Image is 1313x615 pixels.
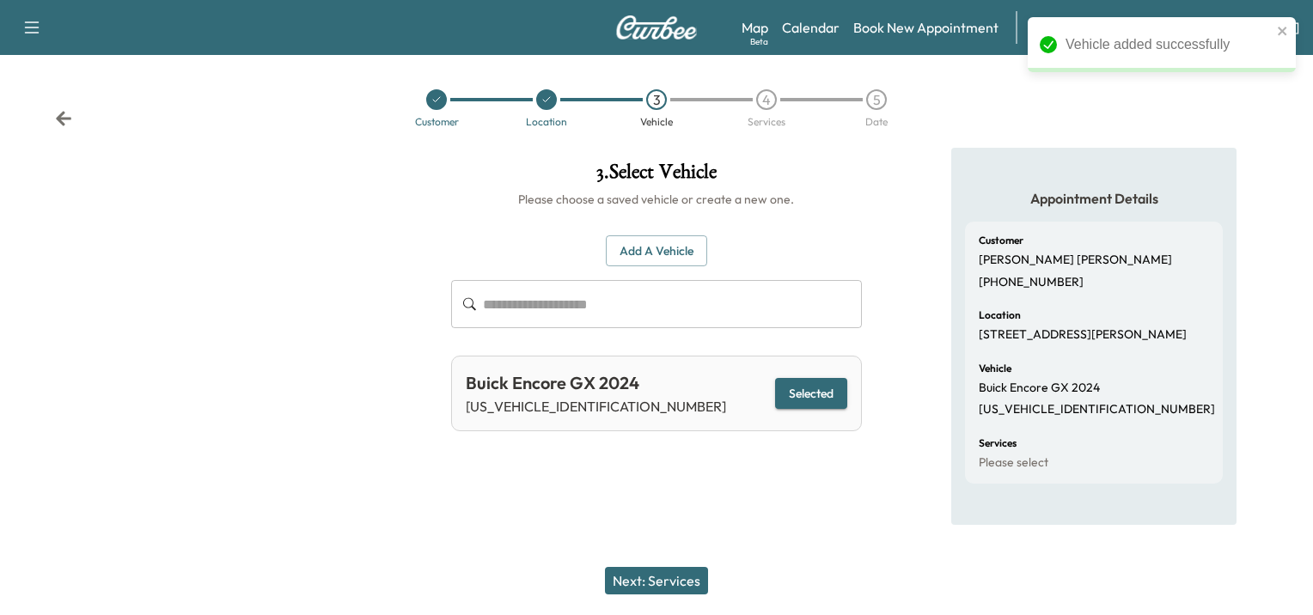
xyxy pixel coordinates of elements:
[55,110,72,127] div: Back
[775,378,847,410] button: Selected
[866,89,887,110] div: 5
[756,89,777,110] div: 4
[979,275,1084,290] p: [PHONE_NUMBER]
[979,310,1021,320] h6: Location
[979,253,1172,268] p: [PERSON_NAME] [PERSON_NAME]
[526,117,567,127] div: Location
[615,15,698,40] img: Curbee Logo
[640,117,673,127] div: Vehicle
[979,402,1215,417] p: [US_VEHICLE_IDENTIFICATION_NUMBER]
[865,117,888,127] div: Date
[965,189,1223,208] h5: Appointment Details
[979,438,1017,448] h6: Services
[451,161,861,191] h1: 3 . Select Vehicle
[782,17,840,38] a: Calendar
[853,17,998,38] a: Book New Appointment
[646,89,667,110] div: 3
[979,363,1011,374] h6: Vehicle
[1277,24,1289,38] button: close
[451,191,861,208] h6: Please choose a saved vehicle or create a new one.
[466,370,726,396] div: Buick Encore GX 2024
[979,455,1048,471] p: Please select
[606,235,707,267] button: Add a Vehicle
[466,396,726,417] p: [US_VEHICLE_IDENTIFICATION_NUMBER]
[979,235,1023,246] h6: Customer
[979,381,1100,396] p: Buick Encore GX 2024
[748,117,785,127] div: Services
[605,567,708,594] button: Next: Services
[742,17,768,38] a: MapBeta
[750,35,768,48] div: Beta
[415,117,459,127] div: Customer
[1066,34,1272,55] div: Vehicle added successfully
[979,327,1187,343] p: [STREET_ADDRESS][PERSON_NAME]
